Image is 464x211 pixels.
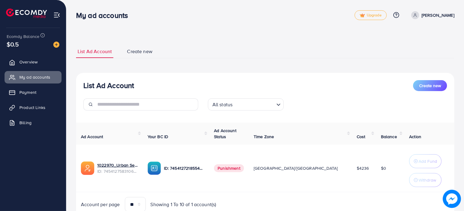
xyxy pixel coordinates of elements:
[419,176,436,184] p: Withdraw
[19,89,36,95] span: Payment
[422,12,454,19] p: [PERSON_NAME]
[409,11,454,19] a: [PERSON_NAME]
[355,10,387,20] a: tickUpgrade
[419,158,437,165] p: Add Fund
[443,190,461,208] img: image
[5,56,62,68] a: Overview
[5,101,62,114] a: Product Links
[164,165,205,172] p: ID: 7454127218554585105
[7,40,19,49] span: $0.5
[254,165,338,171] span: [GEOGRAPHIC_DATA]/[GEOGRAPHIC_DATA]
[97,168,138,174] span: ID: 7454127583106465809
[409,134,421,140] span: Action
[53,42,59,48] img: image
[409,173,442,187] button: Withdraw
[81,134,103,140] span: Ad Account
[208,98,284,111] div: Search for option
[381,165,386,171] span: $0
[360,13,365,18] img: tick
[357,165,369,171] span: $4236
[409,154,442,168] button: Add Fund
[357,134,366,140] span: Cost
[76,11,133,20] h3: My ad accounts
[19,74,50,80] span: My ad accounts
[5,71,62,83] a: My ad accounts
[5,117,62,129] a: Billing
[7,33,39,39] span: Ecomdy Balance
[81,162,94,175] img: ic-ads-acc.e4c84228.svg
[419,83,441,89] span: Create new
[5,86,62,98] a: Payment
[97,162,138,175] div: <span class='underline'>1022970_Urban Seller_1735549327724</span></br>7454127583106465809
[127,48,152,55] span: Create new
[254,134,274,140] span: Time Zone
[19,59,38,65] span: Overview
[214,164,244,172] span: Punishment
[360,13,382,18] span: Upgrade
[148,162,161,175] img: ic-ba-acc.ded83a64.svg
[211,100,234,109] span: All status
[78,48,112,55] span: List Ad Account
[19,120,32,126] span: Billing
[6,9,47,18] img: logo
[148,134,169,140] span: Your BC ID
[413,80,447,91] button: Create new
[83,81,134,90] h3: List Ad Account
[53,12,60,19] img: menu
[214,128,236,140] span: Ad Account Status
[234,99,274,109] input: Search for option
[381,134,397,140] span: Balance
[19,104,45,111] span: Product Links
[151,201,216,208] span: Showing 1 To 10 of 1 account(s)
[81,201,120,208] span: Account per page
[97,162,138,168] a: 1022970_Urban Seller_1735549327724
